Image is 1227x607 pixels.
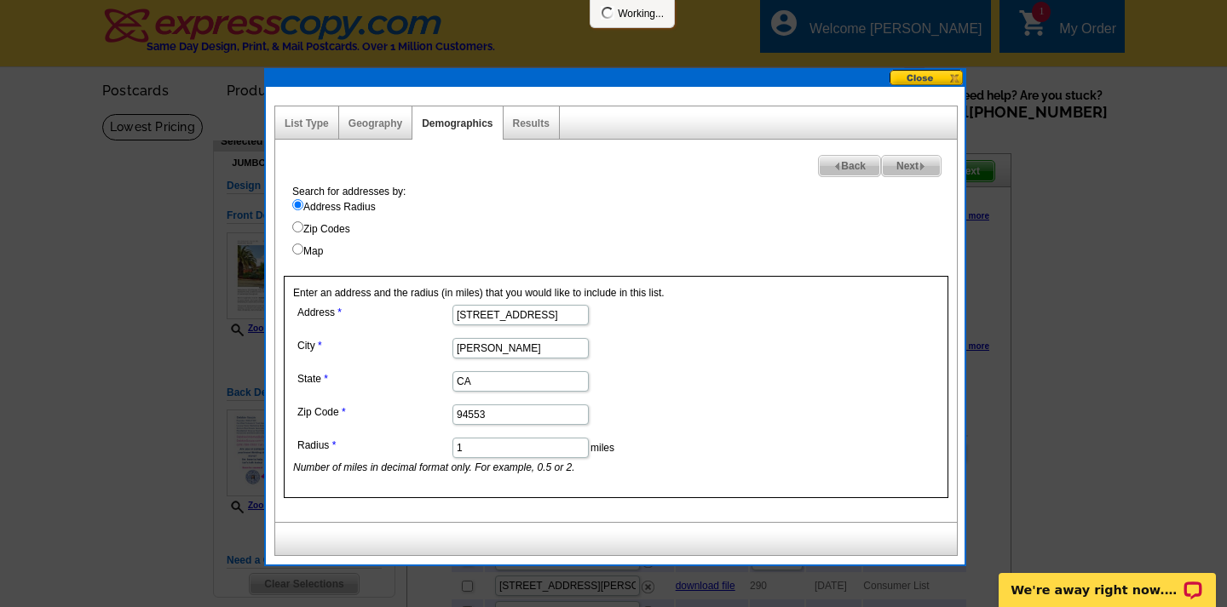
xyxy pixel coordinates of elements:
[297,305,451,320] label: Address
[422,117,493,129] a: Demographics
[292,199,957,215] label: Address Radius
[284,276,948,498] div: Enter an address and the radius (in miles) that you would like to include in this list.
[293,461,575,473] i: Number of miles in decimal format only. For example, 0.5 or 2.
[819,156,880,176] span: Back
[882,156,941,176] span: Next
[349,117,402,129] a: Geography
[601,6,614,20] img: loading...
[284,184,957,259] div: Search for addresses by:
[297,338,451,353] label: City
[292,243,303,255] input: Map
[833,163,841,170] img: button-prev-arrow-gray.png
[292,199,303,210] input: Address Radius
[297,404,451,420] label: Zip Code
[919,163,926,170] img: button-next-arrow-gray.png
[292,221,303,232] input: Zip Codes
[297,371,451,387] label: State
[881,155,942,177] a: Next
[513,117,550,129] a: Results
[988,553,1227,607] iframe: LiveChat chat widget
[297,438,451,453] label: Radius
[285,117,329,129] a: List Type
[292,221,957,237] label: Zip Codes
[818,155,881,177] a: Back
[292,243,957,259] label: Map
[293,433,746,475] dd: miles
